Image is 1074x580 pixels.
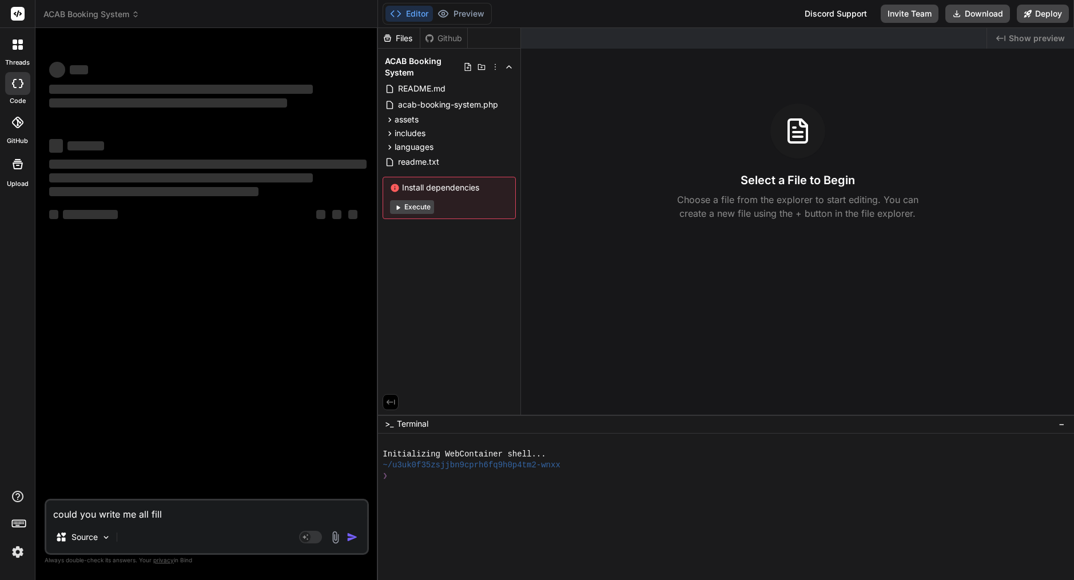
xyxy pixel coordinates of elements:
[45,555,369,566] p: Always double-check its answers. Your in Bind
[390,182,508,193] span: Install dependencies
[741,172,855,188] h3: Select a File to Begin
[49,62,65,78] span: ‌
[46,500,367,521] textarea: could you write me all fil
[383,449,546,460] span: Initializing WebContainer shell...
[101,533,111,542] img: Pick Models
[385,6,433,22] button: Editor
[10,96,26,106] label: code
[383,471,387,482] span: ❯
[49,98,287,108] span: ‌
[63,210,118,219] span: ‌
[1009,33,1065,44] span: Show preview
[1056,415,1067,433] button: −
[153,557,174,563] span: privacy
[798,5,874,23] div: Discord Support
[1017,5,1069,23] button: Deploy
[1059,418,1065,430] span: −
[49,173,313,182] span: ‌
[49,160,367,169] span: ‌
[329,531,342,544] img: attachment
[378,33,420,44] div: Files
[71,531,98,543] p: Source
[670,193,926,220] p: Choose a file from the explorer to start editing. You can create a new file using the + button in...
[420,33,467,44] div: Github
[397,82,447,96] span: README.md
[347,531,358,543] img: icon
[7,136,28,146] label: GitHub
[7,179,29,189] label: Upload
[70,65,88,74] span: ‌
[348,210,357,219] span: ‌
[945,5,1010,23] button: Download
[395,114,419,125] span: assets
[390,200,434,214] button: Execute
[395,128,425,139] span: includes
[385,55,463,78] span: ACAB Booking System
[395,141,433,153] span: languages
[397,98,499,112] span: acab-booking-system.php
[49,187,258,196] span: ‌
[49,139,63,153] span: ‌
[332,210,341,219] span: ‌
[5,58,30,67] label: threads
[397,155,440,169] span: readme.txt
[49,85,313,94] span: ‌
[316,210,325,219] span: ‌
[397,418,428,430] span: Terminal
[43,9,140,20] span: ACAB Booking System
[881,5,938,23] button: Invite Team
[383,460,560,471] span: ~/u3uk0f35zsjjbn9cprh6fq9h0p4tm2-wnxx
[67,141,104,150] span: ‌
[8,542,27,562] img: settings
[49,210,58,219] span: ‌
[433,6,489,22] button: Preview
[385,418,393,430] span: >_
